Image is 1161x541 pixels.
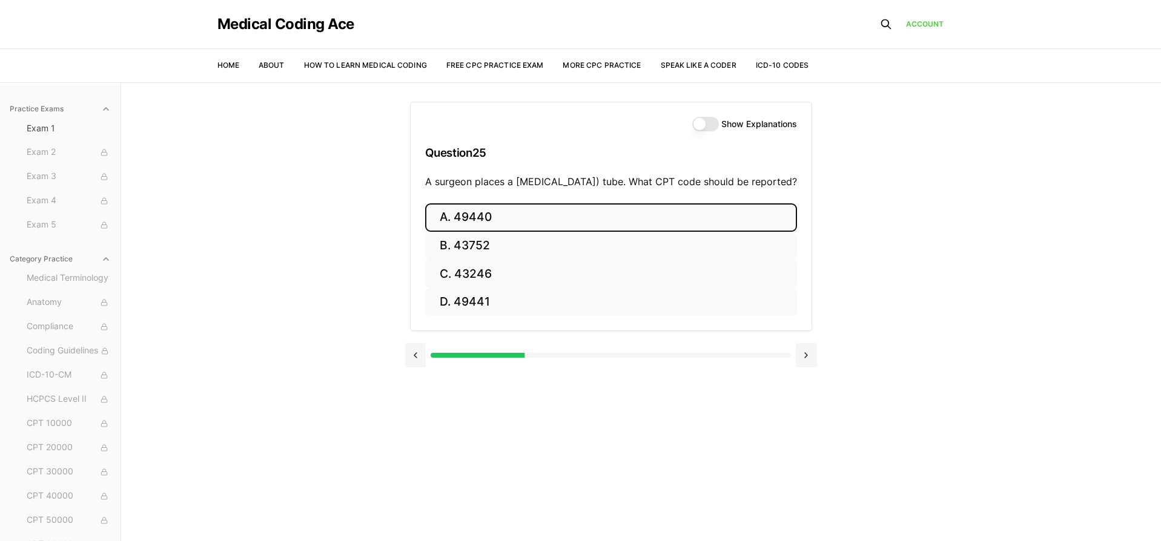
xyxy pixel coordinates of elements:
[22,293,116,312] button: Anatomy
[22,341,116,361] button: Coding Guidelines
[304,61,427,70] a: How to Learn Medical Coding
[27,490,111,503] span: CPT 40000
[27,272,111,285] span: Medical Terminology
[22,167,116,186] button: Exam 3
[27,344,111,358] span: Coding Guidelines
[22,462,116,482] button: CPT 30000
[22,269,116,288] button: Medical Terminology
[22,438,116,457] button: CPT 20000
[22,143,116,162] button: Exam 2
[27,417,111,430] span: CPT 10000
[22,511,116,530] button: CPT 50000
[5,99,116,119] button: Practice Exams
[906,19,944,30] a: Account
[27,369,111,382] span: ICD-10-CM
[27,146,111,159] span: Exam 2
[22,366,116,385] button: ICD-10-CM
[22,119,116,138] button: Exam 1
[27,393,111,406] span: HCPCS Level II
[27,514,111,527] span: CPT 50000
[217,17,354,31] a: Medical Coding Ace
[22,390,116,409] button: HCPCS Level II
[425,232,797,260] button: B. 43752
[22,191,116,211] button: Exam 4
[756,61,809,70] a: ICD-10 Codes
[217,61,239,70] a: Home
[22,215,116,235] button: Exam 5
[22,317,116,336] button: Compliance
[22,414,116,433] button: CPT 10000
[27,296,111,309] span: Anatomy
[27,218,111,232] span: Exam 5
[563,61,641,70] a: More CPC Practice
[425,135,797,171] h3: Question 25
[446,61,544,70] a: Free CPC Practice Exam
[27,320,111,333] span: Compliance
[425,174,797,189] p: A surgeon places a [MEDICAL_DATA]) tube. What CPT code should be reported?
[27,441,111,454] span: CPT 20000
[425,260,797,288] button: C. 43246
[27,465,111,479] span: CPT 30000
[27,194,111,208] span: Exam 4
[425,288,797,316] button: D. 49441
[27,122,111,134] span: Exam 1
[259,61,285,70] a: About
[22,487,116,506] button: CPT 40000
[27,170,111,183] span: Exam 3
[5,249,116,269] button: Category Practice
[661,61,736,70] a: Speak Like a Coder
[425,203,797,232] button: A. 49440
[721,120,797,128] label: Show Explanations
